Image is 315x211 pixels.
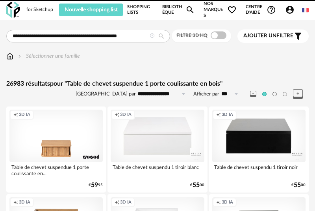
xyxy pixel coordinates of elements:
[65,7,118,13] span: Nouvelle shopping list
[216,112,221,118] span: Creation icon
[285,5,298,15] span: Account Circle icon
[6,52,13,60] img: svg+xml;base64,PHN2ZyB3aWR0aD0iMTYiIGhlaWdodD0iMTciIHZpZXdCb3g9IjAgMCAxNiAxNyIgZmlsbD0ibm9uZSIgeG...
[190,183,204,188] div: € 00
[91,183,98,188] span: 59
[89,183,103,188] div: € 95
[120,112,132,118] span: 3D IA
[212,162,306,178] div: Table de chevet suspendu 1 tiroir noir
[115,112,119,118] span: Creation icon
[13,112,18,118] span: Creation icon
[17,52,23,60] img: svg+xml;base64,PHN2ZyB3aWR0aD0iMTYiIGhlaWdodD0iMTYiIHZpZXdCb3g9IjAgMCAxNiAxNiIgZmlsbD0ibm9uZSIgeG...
[209,106,309,192] a: Creation icon 3D IA Table de chevet suspendu 1 tiroir noir €5500
[19,112,30,118] span: 3D IA
[204,1,237,18] span: Nos marques
[176,33,208,38] span: Filtre 3D HQ
[120,200,132,205] span: 3D IA
[59,4,123,16] button: Nouvelle shopping list
[50,81,222,87] span: pour "Table de chevet suspendue 1 porte coulissante en bois"
[26,7,53,13] div: for Sketchup
[237,29,309,43] button: Ajouter unfiltre Filter icon
[162,1,195,18] a: BibliothèqueMagnify icon
[76,91,136,97] label: [GEOGRAPHIC_DATA] par
[6,80,309,88] div: 26983 résultats
[294,183,301,188] span: 55
[17,52,80,60] div: Sélectionner une famille
[246,4,276,16] span: Centre d'aideHelp Circle Outline icon
[222,112,233,118] span: 3D IA
[285,5,295,15] span: Account Circle icon
[227,5,237,15] span: Heart Outline icon
[291,183,306,188] div: € 00
[243,33,293,39] span: filtre
[107,106,207,192] a: Creation icon 3D IA Table de chevet suspendu 1 tiroir blanc €5500
[127,1,154,18] a: Shopping Lists
[6,2,20,18] img: OXP
[13,200,18,205] span: Creation icon
[302,7,309,14] img: fr
[19,200,30,205] span: 3D IA
[267,5,276,15] span: Help Circle Outline icon
[193,183,200,188] span: 55
[293,31,303,41] span: Filter icon
[111,162,204,178] div: Table de chevet suspendu 1 tiroir blanc
[9,162,103,178] div: Table de chevet suspendue 1 porte coulissante en...
[243,33,276,39] span: Ajouter un
[193,91,219,97] label: Afficher par
[6,106,106,192] a: Creation icon 3D IA Table de chevet suspendue 1 porte coulissante en... €5995
[222,200,233,205] span: 3D IA
[185,5,195,15] span: Magnify icon
[115,200,119,205] span: Creation icon
[216,200,221,205] span: Creation icon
